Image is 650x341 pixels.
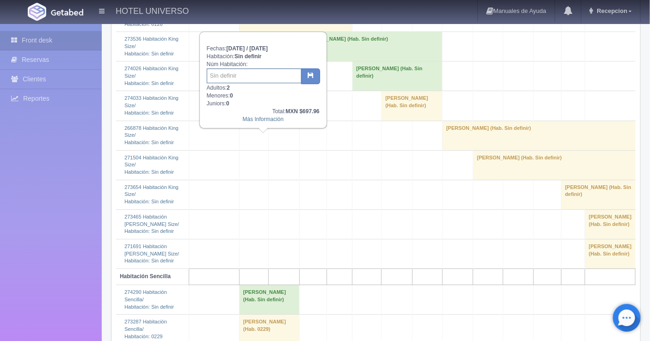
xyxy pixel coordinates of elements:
[207,108,320,116] div: Total:
[124,289,174,309] a: 274290 Habitación Sencilla/Habitación: Sin definir
[382,91,443,121] td: [PERSON_NAME] (Hab. Sin definir)
[285,108,319,115] b: MXN $697.96
[442,121,635,150] td: [PERSON_NAME] (Hab. Sin definir)
[120,273,171,280] b: Habitación Sencilla
[124,214,179,234] a: 273465 Habitación [PERSON_NAME] Size/Habitación: Sin definir
[200,32,326,128] div: Fechas: Habitación: Núm Habitación: Adultos: Menores: Juniors:
[595,7,628,14] span: Recepcion
[124,95,179,115] a: 274033 Habitación King Size/Habitación: Sin definir
[353,61,443,91] td: [PERSON_NAME] (Hab. Sin definir)
[51,9,83,16] img: Getabed
[239,285,299,315] td: [PERSON_NAME] (Hab. Sin definir)
[227,85,230,91] b: 2
[124,125,179,145] a: 266878 Habitación King Size/Habitación: Sin definir
[242,116,284,122] a: Más Información
[473,150,636,180] td: [PERSON_NAME] (Hab. Sin definir)
[207,68,302,83] input: Sin definir
[28,3,46,21] img: Getabed
[226,100,229,107] b: 0
[124,6,179,26] a: 274223 Habitación King Size/Habitación: 0126
[299,32,442,61] td: [PERSON_NAME] (Hab. Sin definir)
[124,244,179,263] a: 271691 Habitación [PERSON_NAME] Size/Habitación: Sin definir
[116,5,189,16] h4: HOTEL UNIVERSO
[561,180,635,209] td: [PERSON_NAME] (Hab. Sin definir)
[585,239,636,268] td: [PERSON_NAME] (Hab. Sin definir)
[124,319,167,339] a: 273287 Habitación Sencilla/Habitación: 0229
[124,36,179,56] a: 273536 Habitación King Size/Habitación: Sin definir
[124,184,179,204] a: 273654 Habitación King Size/Habitación: Sin definir
[235,53,262,60] b: Sin definir
[230,92,233,99] b: 0
[585,209,636,239] td: [PERSON_NAME] (Hab. Sin definir)
[226,45,268,52] b: [DATE] / [DATE]
[124,66,179,85] a: 274026 Habitación King Size/Habitación: Sin definir
[124,155,179,175] a: 271504 Habitación King Size/Habitación: Sin definir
